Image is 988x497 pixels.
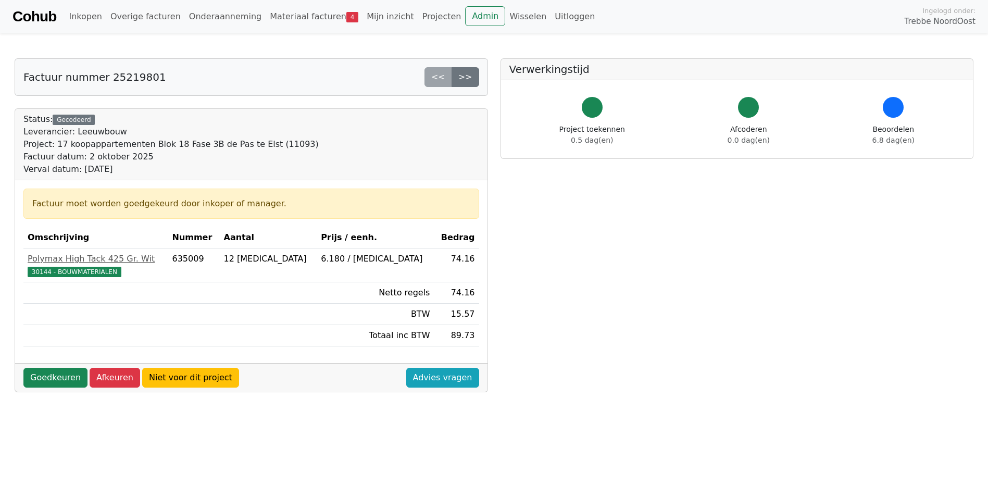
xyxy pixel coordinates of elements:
div: Polymax High Tack 425 Gr. Wit [28,253,164,265]
div: Beoordelen [872,124,915,146]
div: Factuur moet worden goedgekeurd door inkoper of manager. [32,197,470,210]
a: Polymax High Tack 425 Gr. Wit30144 - BOUWMATERIALEN [28,253,164,278]
div: Afcoderen [728,124,770,146]
a: Onderaanneming [185,6,266,27]
td: BTW [317,304,434,325]
h5: Factuur nummer 25219801 [23,71,166,83]
span: 0.0 dag(en) [728,136,770,144]
a: Uitloggen [551,6,599,27]
div: Status: [23,113,319,176]
div: Gecodeerd [53,115,95,125]
td: 15.57 [434,304,479,325]
span: 6.8 dag(en) [872,136,915,144]
div: Leverancier: Leeuwbouw [23,126,319,138]
div: Project: 17 koopappartementen Blok 18 Fase 3B de Pas te Elst (11093) [23,138,319,151]
td: 635009 [168,249,219,282]
span: Ingelogd onder: [922,6,976,16]
a: Wisselen [505,6,551,27]
a: >> [452,67,479,87]
a: Goedkeuren [23,368,87,388]
a: Admin [465,6,505,26]
span: 30144 - BOUWMATERIALEN [28,267,121,277]
th: Nummer [168,227,219,249]
a: Mijn inzicht [362,6,418,27]
td: Netto regels [317,282,434,304]
h5: Verwerkingstijd [509,63,965,76]
span: 4 [346,12,358,22]
span: Trebbe NoordOost [905,16,976,28]
div: 12 [MEDICAL_DATA] [224,253,313,265]
a: Niet voor dit project [142,368,239,388]
th: Bedrag [434,227,479,249]
div: Factuur datum: 2 oktober 2025 [23,151,319,163]
a: Inkopen [65,6,106,27]
a: Afkeuren [90,368,140,388]
a: Cohub [12,4,56,29]
td: 89.73 [434,325,479,346]
a: Advies vragen [406,368,479,388]
div: Verval datum: [DATE] [23,163,319,176]
th: Prijs / eenh. [317,227,434,249]
td: Totaal inc BTW [317,325,434,346]
a: Materiaal facturen4 [266,6,362,27]
th: Omschrijving [23,227,168,249]
td: 74.16 [434,282,479,304]
td: 74.16 [434,249,479,282]
a: Overige facturen [106,6,185,27]
span: 0.5 dag(en) [571,136,613,144]
a: Projecten [418,6,466,27]
div: 6.180 / [MEDICAL_DATA] [321,253,430,265]
th: Aantal [220,227,317,249]
div: Project toekennen [559,124,625,146]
